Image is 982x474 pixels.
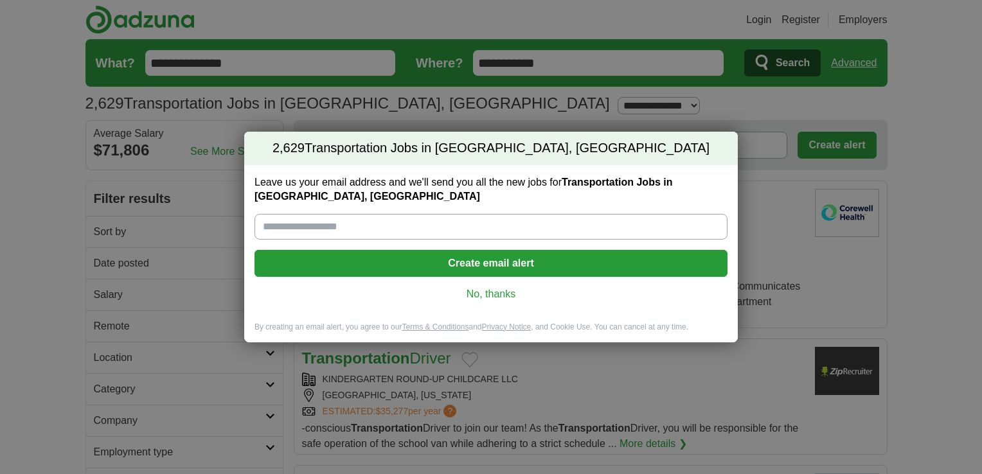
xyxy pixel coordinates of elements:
[402,322,469,331] a: Terms & Conditions
[272,139,305,157] span: 2,629
[254,177,672,202] strong: Transportation Jobs in [GEOGRAPHIC_DATA], [GEOGRAPHIC_DATA]
[244,322,738,343] div: By creating an email alert, you agree to our and , and Cookie Use. You can cancel at any time.
[482,322,531,331] a: Privacy Notice
[265,287,717,301] a: No, thanks
[254,175,728,204] label: Leave us your email address and we'll send you all the new jobs for
[244,132,738,165] h2: Transportation Jobs in [GEOGRAPHIC_DATA], [GEOGRAPHIC_DATA]
[254,250,728,277] button: Create email alert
